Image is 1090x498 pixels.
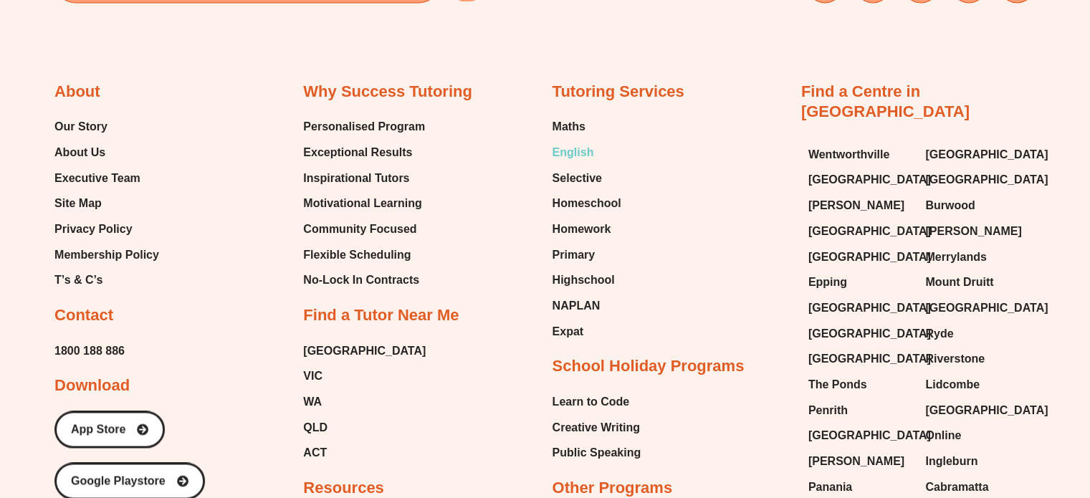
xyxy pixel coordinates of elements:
[553,219,611,240] span: Homework
[553,417,640,439] span: Creative Writing
[303,244,411,266] span: Flexible Scheduling
[54,193,102,214] span: Site Map
[303,142,425,163] a: Exceptional Results
[54,168,140,189] span: Executive Team
[925,272,1028,293] a: Mount Druitt
[553,168,621,189] a: Selective
[808,195,912,216] a: [PERSON_NAME]
[808,272,847,293] span: Epping
[303,417,328,439] span: QLD
[54,82,100,102] h2: About
[808,297,931,319] span: [GEOGRAPHIC_DATA]
[54,116,107,138] span: Our Story
[303,305,459,326] h2: Find a Tutor Near Me
[808,297,912,319] a: [GEOGRAPHIC_DATA]
[303,168,425,189] a: Inspirational Tutors
[808,221,931,242] span: [GEOGRAPHIC_DATA]
[553,269,615,291] span: Highschool
[54,193,159,214] a: Site Map
[808,374,867,396] span: The Ponds
[303,244,425,266] a: Flexible Scheduling
[303,193,421,214] span: Motivational Learning
[808,477,852,498] span: Panania
[303,193,425,214] a: Motivational Learning
[553,417,641,439] a: Creative Writing
[54,116,159,138] a: Our Story
[808,451,904,472] span: [PERSON_NAME]
[54,269,159,291] a: T’s & C’s
[925,323,1028,345] a: Ryde
[808,169,912,191] a: [GEOGRAPHIC_DATA]
[553,193,621,214] a: Homeschool
[54,168,159,189] a: Executive Team
[303,142,412,163] span: Exceptional Results
[553,116,621,138] a: Maths
[925,246,1028,268] a: Merrylands
[303,116,425,138] a: Personalised Program
[303,365,322,387] span: VIC
[851,337,1090,498] iframe: Chat Widget
[303,219,425,240] a: Community Focused
[808,400,912,421] a: Penrith
[808,477,912,498] a: Panania
[808,348,912,370] a: [GEOGRAPHIC_DATA]
[925,297,1028,319] a: [GEOGRAPHIC_DATA]
[808,246,912,268] a: [GEOGRAPHIC_DATA]
[925,297,1048,319] span: [GEOGRAPHIC_DATA]
[808,169,931,191] span: [GEOGRAPHIC_DATA]
[553,442,641,464] a: Public Speaking
[808,425,931,446] span: [GEOGRAPHIC_DATA]
[54,375,130,396] h2: Download
[54,305,113,326] h2: Contact
[925,272,993,293] span: Mount Druitt
[808,144,912,166] a: Wentworthville
[553,391,630,413] span: Learn to Code
[71,423,125,435] span: App Store
[553,295,621,317] a: NAPLAN
[925,221,1021,242] span: [PERSON_NAME]
[303,417,426,439] a: QLD
[553,356,745,377] h2: School Holiday Programs
[553,269,621,291] a: Highschool
[925,221,1028,242] a: [PERSON_NAME]
[553,142,594,163] span: English
[808,374,912,396] a: The Ponds
[808,323,931,345] span: [GEOGRAPHIC_DATA]
[925,195,1028,216] a: Burwood
[553,219,621,240] a: Homework
[808,221,912,242] a: [GEOGRAPHIC_DATA]
[808,400,848,421] span: Penrith
[54,411,165,448] a: App Store
[925,144,1048,166] span: [GEOGRAPHIC_DATA]
[303,391,426,413] a: WA
[808,195,904,216] span: [PERSON_NAME]
[808,425,912,446] a: [GEOGRAPHIC_DATA]
[801,82,970,121] a: Find a Centre in [GEOGRAPHIC_DATA]
[808,348,931,370] span: [GEOGRAPHIC_DATA]
[553,82,684,102] h2: Tutoring Services
[54,244,159,266] span: Membership Policy
[54,269,102,291] span: T’s & C’s
[925,195,975,216] span: Burwood
[553,142,621,163] a: English
[808,246,931,268] span: [GEOGRAPHIC_DATA]
[925,169,1048,191] span: [GEOGRAPHIC_DATA]
[303,168,409,189] span: Inspirational Tutors
[925,169,1028,191] a: [GEOGRAPHIC_DATA]
[553,244,621,266] a: Primary
[303,340,426,362] a: [GEOGRAPHIC_DATA]
[553,391,641,413] a: Learn to Code
[54,219,159,240] a: Privacy Policy
[808,272,912,293] a: Epping
[54,340,125,362] a: 1800 188 886
[553,168,602,189] span: Selective
[553,116,585,138] span: Maths
[925,323,953,345] span: Ryde
[553,321,584,343] span: Expat
[808,144,890,166] span: Wentworthville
